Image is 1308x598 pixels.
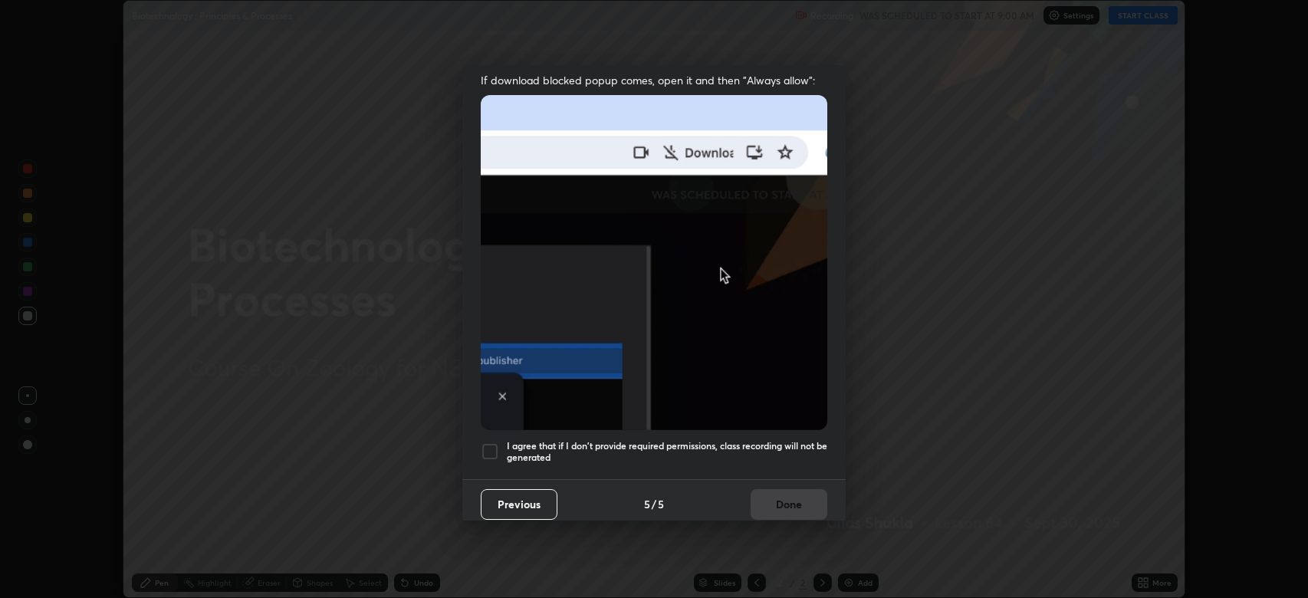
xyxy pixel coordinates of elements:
h4: 5 [658,496,664,512]
img: downloads-permission-blocked.gif [481,95,827,430]
button: Previous [481,489,557,520]
h5: I agree that if I don't provide required permissions, class recording will not be generated [507,440,827,464]
h4: 5 [644,496,650,512]
h4: / [652,496,656,512]
span: If download blocked popup comes, open it and then "Always allow": [481,73,827,87]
